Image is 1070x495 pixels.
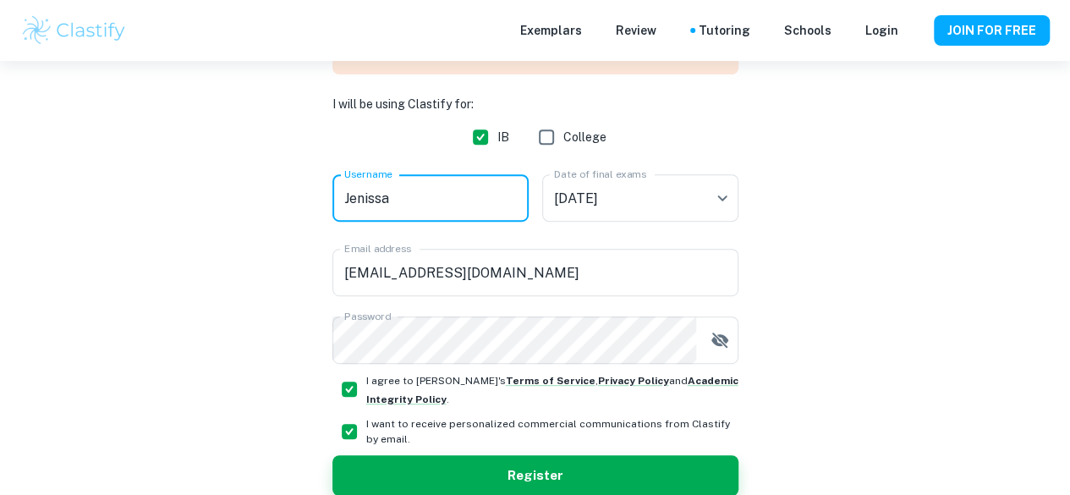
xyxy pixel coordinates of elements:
span: I agree to [PERSON_NAME]'s , and . [366,375,738,405]
a: Login [865,21,898,40]
p: Exemplars [520,21,582,40]
label: Email address [344,241,411,256]
p: Review [616,21,656,40]
button: JOIN FOR FREE [934,15,1050,46]
img: Clastify logo [20,14,128,47]
a: Privacy Policy [598,375,669,387]
a: Tutoring [699,21,750,40]
a: Schools [784,21,831,40]
h6: I will be using Clastify for: [332,95,738,113]
span: IB [497,128,509,146]
span: I want to receive personalized commercial communications from Clastify by email. [366,416,738,447]
label: Username [344,167,392,181]
span: College [563,128,606,146]
button: Help and Feedback [912,26,920,35]
label: Date of final exams [554,167,646,181]
a: Terms of Service [506,375,595,387]
label: Password [344,309,391,323]
div: [DATE] [542,174,738,222]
